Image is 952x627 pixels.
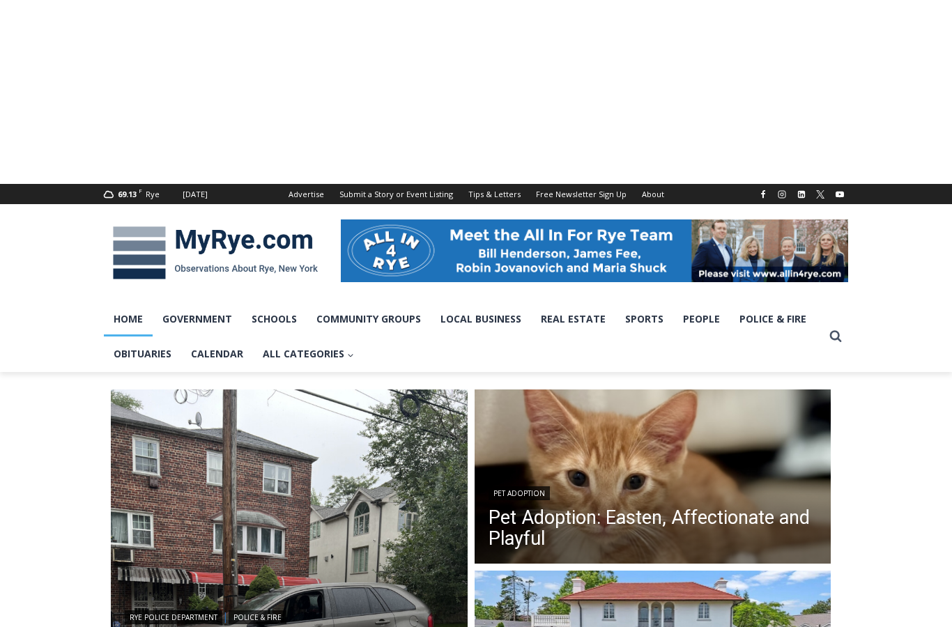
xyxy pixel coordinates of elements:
a: Pet Adoption [489,486,550,500]
a: Linkedin [793,186,810,203]
a: Real Estate [531,302,615,336]
a: YouTube [831,186,848,203]
a: Police & Fire [229,610,286,624]
button: View Search Form [823,324,848,349]
a: Community Groups [307,302,431,336]
a: People [673,302,730,336]
img: All in for Rye [341,219,848,282]
nav: Primary Navigation [104,302,823,372]
a: Tips & Letters [461,184,528,204]
a: Rye Police Department [125,610,222,624]
div: | [125,607,454,624]
nav: Secondary Navigation [281,184,672,204]
a: Local Business [431,302,531,336]
a: Home [104,302,153,336]
a: Read More Pet Adoption: Easten, Affectionate and Playful [475,389,831,568]
img: MyRye.com [104,217,327,289]
a: Sports [615,302,673,336]
a: Obituaries [104,336,181,371]
a: Submit a Story or Event Listing [332,184,461,204]
a: Advertise [281,184,332,204]
a: About [634,184,672,204]
a: Instagram [774,186,790,203]
a: Government [153,302,242,336]
span: F [139,187,142,194]
a: Schools [242,302,307,336]
a: All Categories [253,336,364,371]
span: All Categories [263,346,354,362]
a: Calendar [181,336,253,371]
a: Facebook [755,186,771,203]
a: Police & Fire [730,302,816,336]
div: [DATE] [183,188,208,201]
a: Free Newsletter Sign Up [528,184,634,204]
div: Rye [146,188,160,201]
span: 69.13 [118,189,137,199]
a: Pet Adoption: Easten, Affectionate and Playful [489,507,817,549]
a: X [812,186,829,203]
img: [PHOTO: Easten] [475,389,831,568]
